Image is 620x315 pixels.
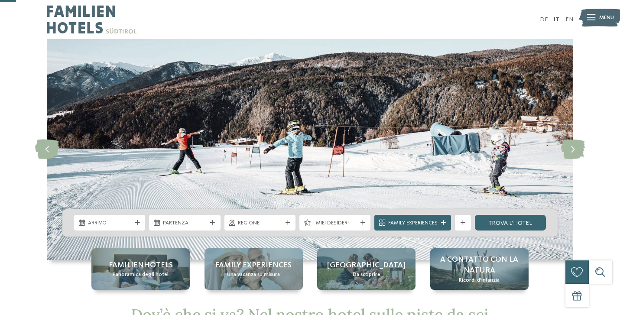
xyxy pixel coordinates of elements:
[238,219,282,227] span: Regione
[565,16,573,23] a: EN
[113,271,169,279] span: Panoramica degli hotel
[205,248,303,290] a: Hotel sulle piste da sci per bambini: divertimento senza confini Family experiences Una vacanza s...
[163,219,207,227] span: Partenza
[227,271,280,279] span: Una vacanza su misura
[388,219,438,227] span: Family Experiences
[599,14,614,22] span: Menu
[313,219,357,227] span: I miei desideri
[438,254,521,276] span: A contatto con la natura
[88,219,132,227] span: Arrivo
[47,39,573,260] img: Hotel sulle piste da sci per bambini: divertimento senza confini
[109,260,173,271] span: Familienhotels
[554,16,559,23] a: IT
[327,260,406,271] span: [GEOGRAPHIC_DATA]
[353,271,380,279] span: Da scoprire
[459,276,500,284] span: Ricordi d’infanzia
[317,248,415,290] a: Hotel sulle piste da sci per bambini: divertimento senza confini [GEOGRAPHIC_DATA] Da scoprire
[91,248,190,290] a: Hotel sulle piste da sci per bambini: divertimento senza confini Familienhotels Panoramica degli ...
[430,248,529,290] a: Hotel sulle piste da sci per bambini: divertimento senza confini A contatto con la natura Ricordi...
[540,16,548,23] a: DE
[475,215,546,231] a: trova l’hotel
[215,260,292,271] span: Family experiences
